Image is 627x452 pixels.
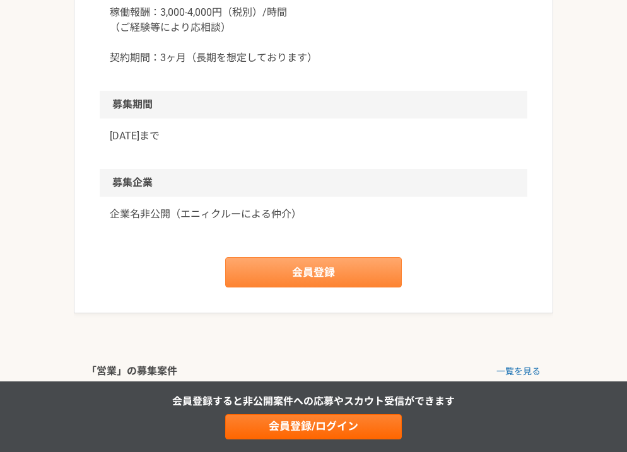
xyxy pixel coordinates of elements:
[110,207,517,222] a: 企業名非公開（エニィクルーによる仲介）
[225,414,402,439] a: 会員登録/ログイン
[110,129,517,144] p: [DATE]まで
[100,91,527,119] h2: 募集期間
[225,257,402,287] a: 会員登録
[86,364,177,379] h3: 「営業」の募集案件
[100,169,527,197] h2: 募集企業
[172,394,455,409] p: 会員登録すると非公開案件への応募やスカウト受信ができます
[496,365,541,378] a: 一覧を見る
